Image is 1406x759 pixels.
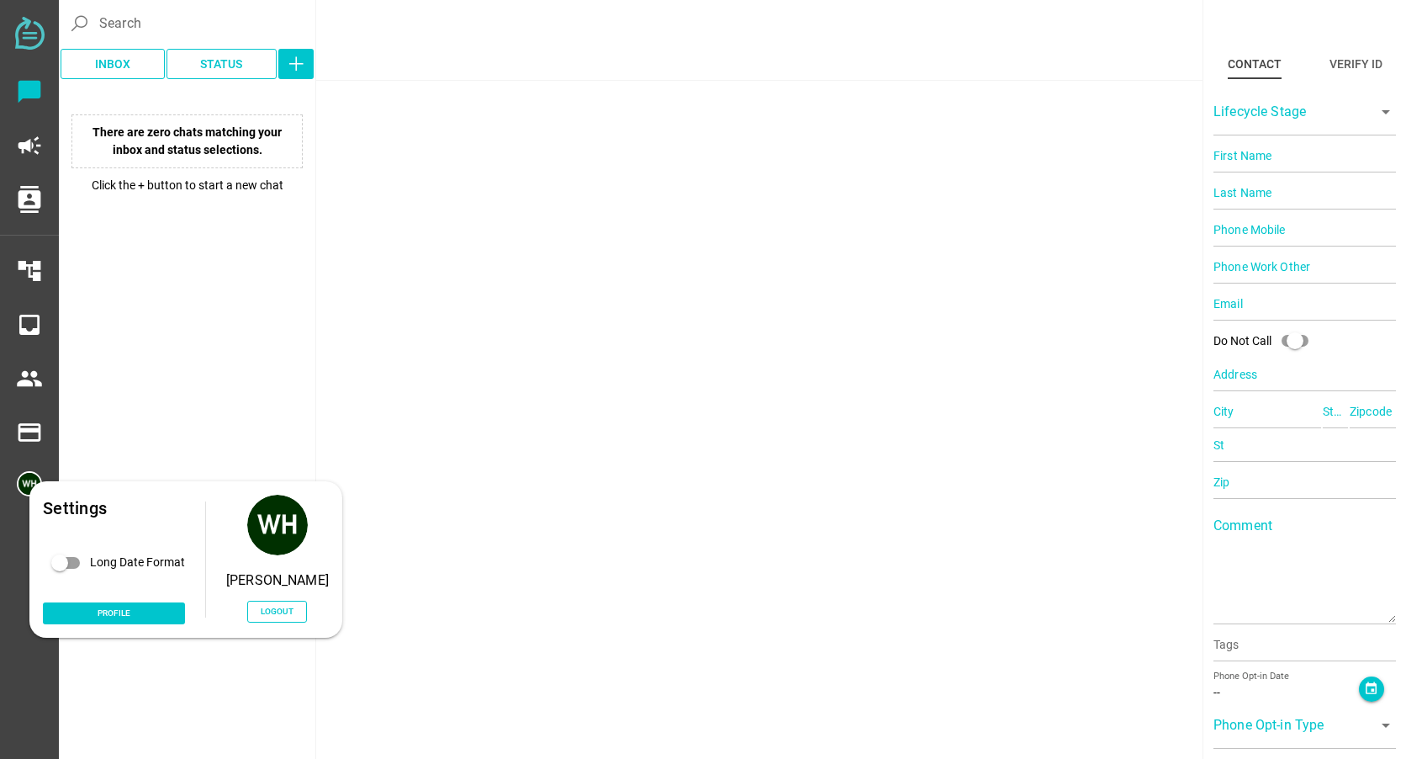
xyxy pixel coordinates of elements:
[1228,54,1282,74] div: Contact
[1213,213,1396,247] input: Phone Mobile
[247,495,308,555] img: 5edff51079ed9903661a2266.png
[226,569,329,592] div: [PERSON_NAME]
[63,177,311,194] p: Click the + button to start a new chat
[95,54,130,74] span: Inbox
[166,49,277,79] button: Status
[16,132,43,159] i: campaign
[1364,682,1378,696] i: event
[1213,640,1396,660] input: Tags
[1213,287,1396,321] input: Email
[16,365,43,392] i: people
[1213,139,1396,172] input: First Name
[1323,395,1348,428] input: State
[1213,428,1396,462] input: St
[16,186,43,213] i: contacts
[1213,332,1271,350] div: Do Not Call
[17,471,42,496] img: 5edff51079ed9903661a2266-30.png
[71,114,303,168] p: There are zero chats matching your inbox and status selections.
[61,49,165,79] button: Inbox
[1213,524,1396,623] textarea: Comment
[16,419,43,446] i: payment
[261,604,293,618] span: Logout
[15,17,45,50] img: svg+xml;base64,PD94bWwgdmVyc2lvbj0iMS4wIiBlbmNvZGluZz0iVVRGLTgiPz4KPHN2ZyB2ZXJzaW9uPSIxLjEiIHZpZX...
[16,78,43,105] i: chat_bubble
[1213,395,1321,428] input: City
[16,257,43,284] i: account_tree
[1213,358,1396,391] input: Address
[43,495,185,522] div: Settings
[1213,176,1396,210] input: Last Name
[98,606,130,620] span: Profile
[247,601,307,623] button: Logout
[1213,684,1359,702] div: --
[90,554,185,571] div: Long Date Format
[1350,395,1396,428] input: Zipcode
[200,54,242,74] span: Status
[43,602,185,624] a: Profile
[1213,324,1319,358] div: Do Not Call
[1213,465,1396,499] input: Zip
[16,311,43,338] i: inbox
[43,546,185,580] div: Long Date Format
[1213,670,1359,684] div: Phone Opt-in Date
[1213,250,1396,284] input: Phone Work Other
[1376,102,1396,122] i: arrow_drop_down
[1329,54,1382,74] div: Verify ID
[1376,715,1396,735] i: arrow_drop_down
